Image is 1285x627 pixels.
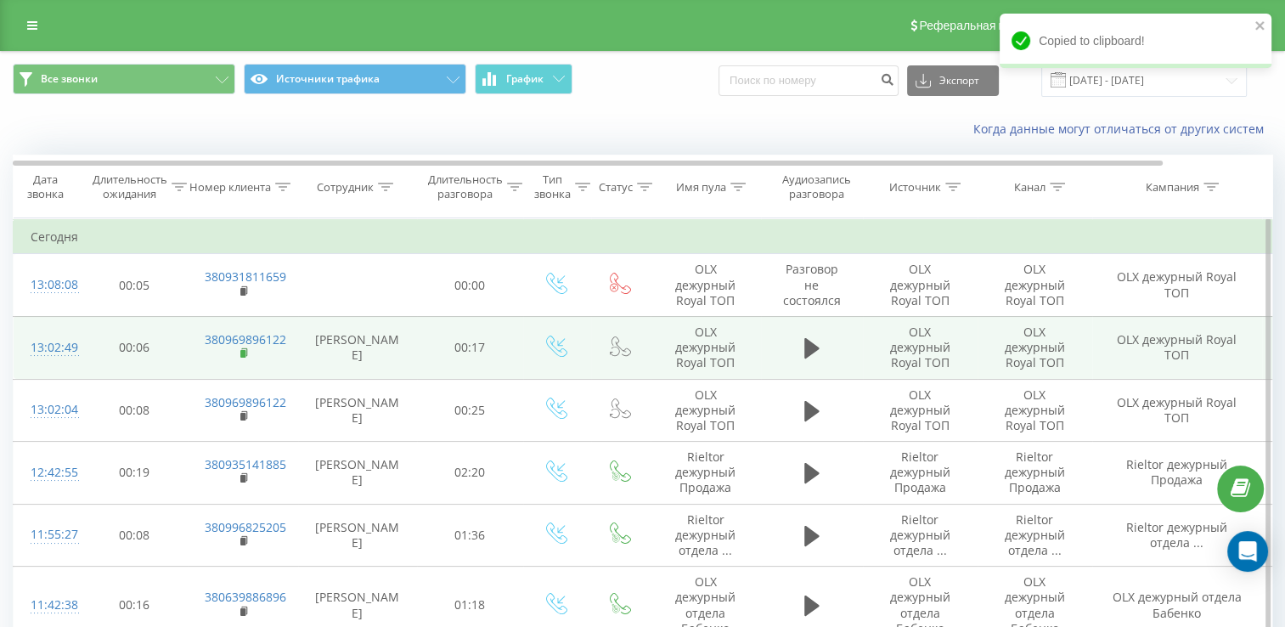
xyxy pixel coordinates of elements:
div: Длительность ожидания [93,172,167,201]
td: 00:06 [82,316,188,379]
div: Copied to clipboard! [1000,14,1271,68]
button: Все звонки [13,64,235,94]
div: Имя пула [676,180,726,195]
div: Аудиозапись разговора [775,172,858,201]
td: OLX дежурный Royal TОП [651,379,761,442]
td: Rieltor дежурный Продажа [863,442,978,505]
td: Rieltor дежурный Продажа [978,442,1092,505]
div: Тип звонка [534,172,571,201]
span: Rieltor дежурный отдела ... [890,511,950,558]
td: OLX дежурный Royal TОП [1092,379,1262,442]
div: Open Intercom Messenger [1227,531,1268,572]
div: 13:02:04 [31,393,65,426]
td: Rieltor дежурный Продажа [1092,442,1262,505]
span: Разговор не состоялся [783,261,841,308]
div: 13:08:08 [31,268,65,302]
a: 380969896122 [205,394,286,410]
td: 00:00 [417,254,523,317]
a: 380935141885 [205,456,286,472]
div: Канал [1014,180,1045,195]
td: OLX дежурный Royal TОП [978,379,1092,442]
div: Сотрудник [317,180,374,195]
a: 380931811659 [205,268,286,285]
td: OLX дежурный Royal TОП [978,316,1092,379]
td: [PERSON_NAME] [298,379,417,442]
input: Поиск по номеру [719,65,899,96]
td: OLX дежурный Royal TОП [651,316,761,379]
div: Кампания [1146,180,1199,195]
td: 00:08 [82,504,188,567]
a: 380639886896 [205,589,286,605]
div: Статус [599,180,633,195]
td: 00:08 [82,379,188,442]
span: График [506,73,544,85]
td: OLX дежурный Royal TОП [863,254,978,317]
span: Rieltor дежурный отдела ... [1126,519,1227,551]
a: 380996825205 [205,519,286,535]
td: OLX дежурный Royal TОП [863,379,978,442]
td: 00:19 [82,442,188,505]
span: Rieltor дежурный отдела ... [675,511,735,558]
td: Rieltor дежурный Продажа [651,442,761,505]
div: Длительность разговора [428,172,503,201]
span: Реферальная программа [919,19,1058,32]
span: Rieltor дежурный отдела ... [1005,511,1065,558]
div: Номер клиента [189,180,271,195]
div: 11:42:38 [31,589,65,622]
td: OLX дежурный Royal TОП [863,316,978,379]
td: [PERSON_NAME] [298,442,417,505]
div: 11:55:27 [31,518,65,551]
td: 00:05 [82,254,188,317]
span: Все звонки [41,72,98,86]
td: OLX дежурный Royal TОП [1092,316,1262,379]
td: 01:36 [417,504,523,567]
button: Источники трафика [244,64,466,94]
td: 00:25 [417,379,523,442]
td: OLX дежурный Royal TОП [1092,254,1262,317]
button: Экспорт [907,65,999,96]
td: [PERSON_NAME] [298,316,417,379]
div: 13:02:49 [31,331,65,364]
td: OLX дежурный Royal TОП [651,254,761,317]
a: 380969896122 [205,331,286,347]
div: 12:42:55 [31,456,65,489]
td: [PERSON_NAME] [298,504,417,567]
td: 00:17 [417,316,523,379]
a: Когда данные могут отличаться от других систем [973,121,1272,137]
div: Дата звонка [14,172,76,201]
td: 02:20 [417,442,523,505]
td: OLX дежурный Royal TОП [978,254,1092,317]
button: close [1254,19,1266,35]
button: График [475,64,572,94]
div: Источник [889,180,941,195]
